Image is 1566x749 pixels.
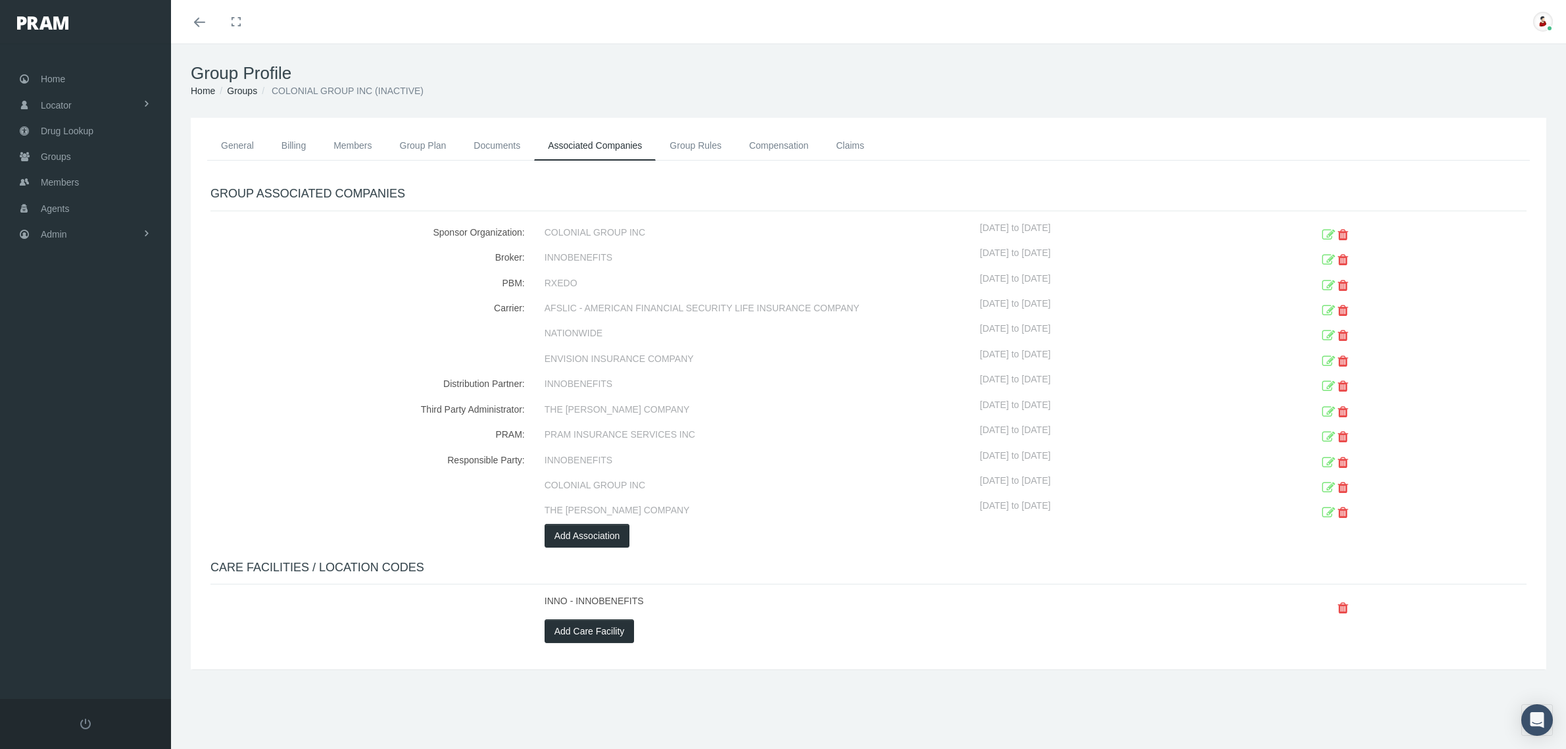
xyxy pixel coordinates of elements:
div: [DATE] to [DATE] [980,220,1247,245]
div: Third Party Administrator: [201,398,535,423]
span: Agents [41,196,70,221]
div: Distribution Partner: [201,372,535,397]
div: INNOBENEFITS [535,448,980,473]
div: COLONIAL GROUP INC [535,220,980,245]
h4: CARE FACILITIES / LOCATION CODES [210,561,1527,575]
div: [DATE] to [DATE] [980,321,1247,346]
img: PRAM_20_x_78.png [17,16,68,30]
div: [DATE] to [DATE] [980,498,1247,523]
span: Drug Lookup [41,118,93,143]
span: Groups [41,144,71,169]
div: COLONIAL GROUP INC [535,473,980,498]
div: INNOBENEFITS [535,245,980,271]
div: THE [PERSON_NAME] COMPANY [535,498,980,523]
a: Claims [822,131,878,160]
a: Billing [268,131,320,160]
button: Add Care Facility [545,619,635,643]
h4: GROUP ASSOCIATED COMPANIES [210,187,1527,201]
a: Group Rules [656,131,735,160]
span: Locator [41,93,72,118]
div: INNOBENEFITS [535,372,980,397]
div: [DATE] to [DATE] [980,372,1247,397]
img: S_Profile_Picture_701.jpg [1533,12,1553,32]
div: Broker: [201,245,535,271]
button: Add Association [545,524,630,548]
a: Associated Companies [534,131,656,161]
div: INNO - INNOBENEFITS [535,594,980,619]
span: COLONIAL GROUP INC (INACTIVE) [272,86,424,96]
div: PBM: [201,271,535,296]
div: [DATE] to [DATE] [980,347,1247,372]
div: Carrier: [201,296,535,321]
div: NATIONWIDE [535,321,980,346]
div: [DATE] to [DATE] [980,245,1247,271]
div: AFSLIC - AMERICAN FINANCIAL SECURITY LIFE INSURANCE COMPANY [535,296,980,321]
div: [DATE] to [DATE] [980,473,1247,498]
div: Sponsor Organization: [201,220,535,245]
div: [DATE] to [DATE] [980,448,1247,473]
a: Groups [227,86,257,96]
div: RXEDO [535,271,980,296]
div: THE [PERSON_NAME] COMPANY [535,398,980,423]
span: Members [41,170,79,195]
a: General [207,131,268,160]
a: Documents [460,131,534,160]
div: Responsible Party: [201,448,535,473]
span: Home [41,66,65,91]
div: [DATE] to [DATE] [980,398,1247,423]
a: Home [191,86,215,96]
span: Admin [41,222,67,247]
h1: Group Profile [191,63,1546,84]
div: ENVISION INSURANCE COMPANY [535,347,980,372]
div: [DATE] to [DATE] [980,296,1247,321]
div: Open Intercom Messenger [1521,704,1553,736]
div: PRAM: [201,423,535,448]
div: [DATE] to [DATE] [980,271,1247,296]
a: Compensation [735,131,822,160]
div: [DATE] to [DATE] [980,423,1247,448]
div: PRAM INSURANCE SERVICES INC [535,423,980,448]
a: Members [320,131,385,160]
a: Group Plan [386,131,460,160]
